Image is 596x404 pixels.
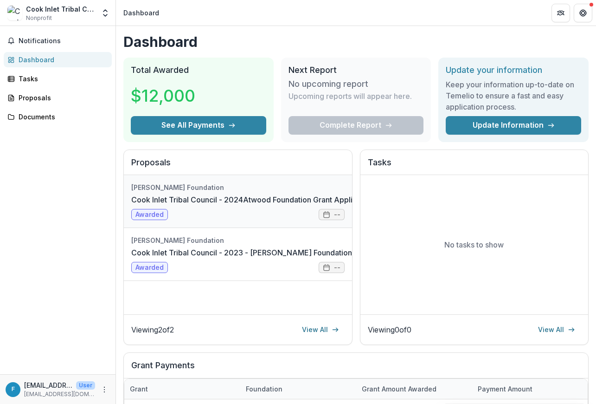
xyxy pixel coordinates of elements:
p: User [76,381,95,390]
div: Dashboard [19,55,104,65]
div: Grant [124,379,240,399]
h1: Dashboard [123,33,589,50]
p: No tasks to show [444,239,504,250]
a: Proposals [4,90,112,105]
a: View All [532,322,581,337]
h3: $12,000 [131,83,200,108]
div: Payment Amount [472,384,538,394]
div: Foundation [240,384,288,394]
h3: Keep your information up-to-date on Temelio to ensure a fast and easy application process. [446,79,581,112]
a: Dashboard [4,52,112,67]
button: Get Help [574,4,592,22]
div: fnburgess@citci.org [12,386,15,392]
div: Cook Inlet Tribal Council [26,4,95,14]
a: Cook Inlet Tribal Council - 2023 - [PERSON_NAME] Foundation Grant Application - Fab Lab Snacks [131,247,476,258]
div: Documents [19,112,104,122]
h2: Tasks [368,157,581,175]
a: Documents [4,109,112,124]
button: Open entity switcher [99,4,112,22]
button: See All Payments [131,116,266,135]
img: Cook Inlet Tribal Council [7,6,22,20]
span: Notifications [19,37,108,45]
div: Grant amount awarded [356,379,472,399]
p: Upcoming reports will appear here. [288,91,412,102]
a: View All [296,322,345,337]
nav: breadcrumb [120,6,163,20]
h2: Grant Payments [131,360,581,378]
span: Nonprofit [26,14,52,22]
div: Proposals [19,93,104,103]
h2: Total Awarded [131,65,266,75]
p: [EMAIL_ADDRESS][DOMAIN_NAME] [24,390,95,398]
a: Tasks [4,71,112,86]
div: Dashboard [123,8,159,18]
button: More [99,384,110,395]
div: Tasks [19,74,104,84]
h2: Proposals [131,157,345,175]
div: Foundation [240,379,356,399]
a: Update Information [446,116,581,135]
div: Payment Amount [472,379,588,399]
p: Viewing 2 of 2 [131,324,174,335]
button: Partners [551,4,570,22]
button: Notifications [4,33,112,48]
div: Grant amount awarded [356,384,442,394]
p: Viewing 0 of 0 [368,324,411,335]
a: Cook Inlet Tribal Council - 2024Atwood Foundation Grant Application [131,194,374,205]
h2: Update your information [446,65,581,75]
h3: No upcoming report [288,79,368,89]
div: Grant [124,384,154,394]
h2: Next Report [288,65,424,75]
p: [EMAIL_ADDRESS][DOMAIN_NAME] [24,380,72,390]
